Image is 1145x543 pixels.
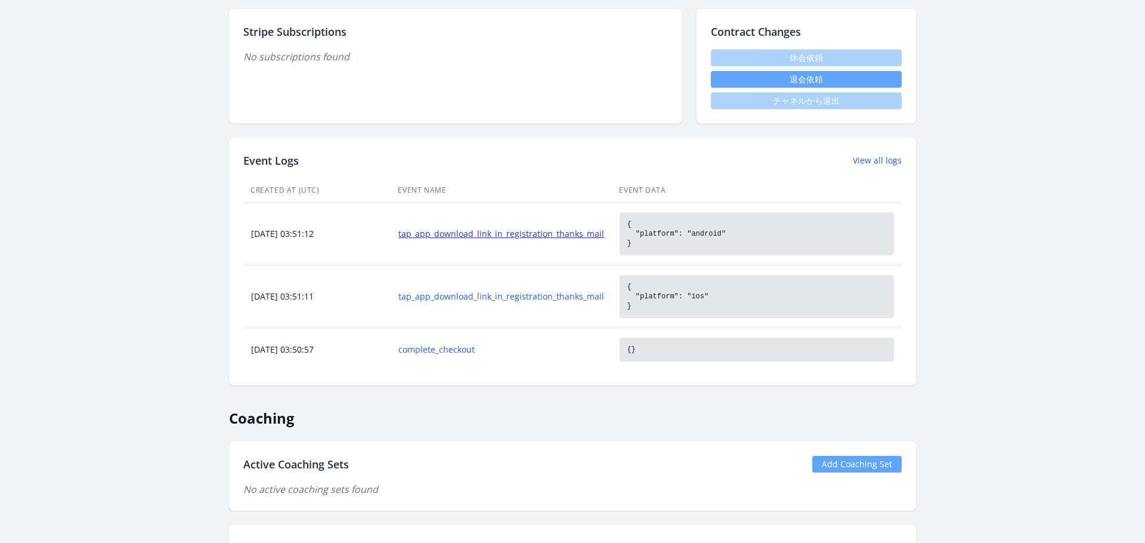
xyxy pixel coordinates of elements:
th: Created At (UTC) [243,178,391,203]
th: Event Name [391,178,612,203]
h2: Event Logs [243,152,299,169]
h2: Active Coaching Sets [243,456,349,473]
a: complete_checkout [398,344,604,356]
div: [DATE] 03:51:11 [244,291,390,303]
a: tap_app_download_link_in_registration_thanks_mail [398,228,604,240]
h2: Coaching [229,400,916,427]
div: [DATE] 03:51:12 [244,228,390,240]
h2: Stripe Subscriptions [243,23,668,40]
a: Add Coaching Set [812,456,902,473]
p: No subscriptions found [243,50,668,64]
button: 退会依頼 [711,71,902,88]
p: No active coaching sets found [243,482,902,496]
h2: Contract Changes [711,23,902,40]
pre: {} [620,338,894,362]
a: View all logs [853,155,902,166]
div: [DATE] 03:50:57 [244,344,390,356]
th: Event Data [612,178,902,203]
span: 休会依頼 [711,50,902,66]
a: tap_app_download_link_in_registration_thanks_mail [398,291,604,303]
pre: { "platform": "ios" } [620,275,894,318]
span: チャネルから退出 [711,92,902,109]
pre: { "platform": "android" } [620,212,894,255]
